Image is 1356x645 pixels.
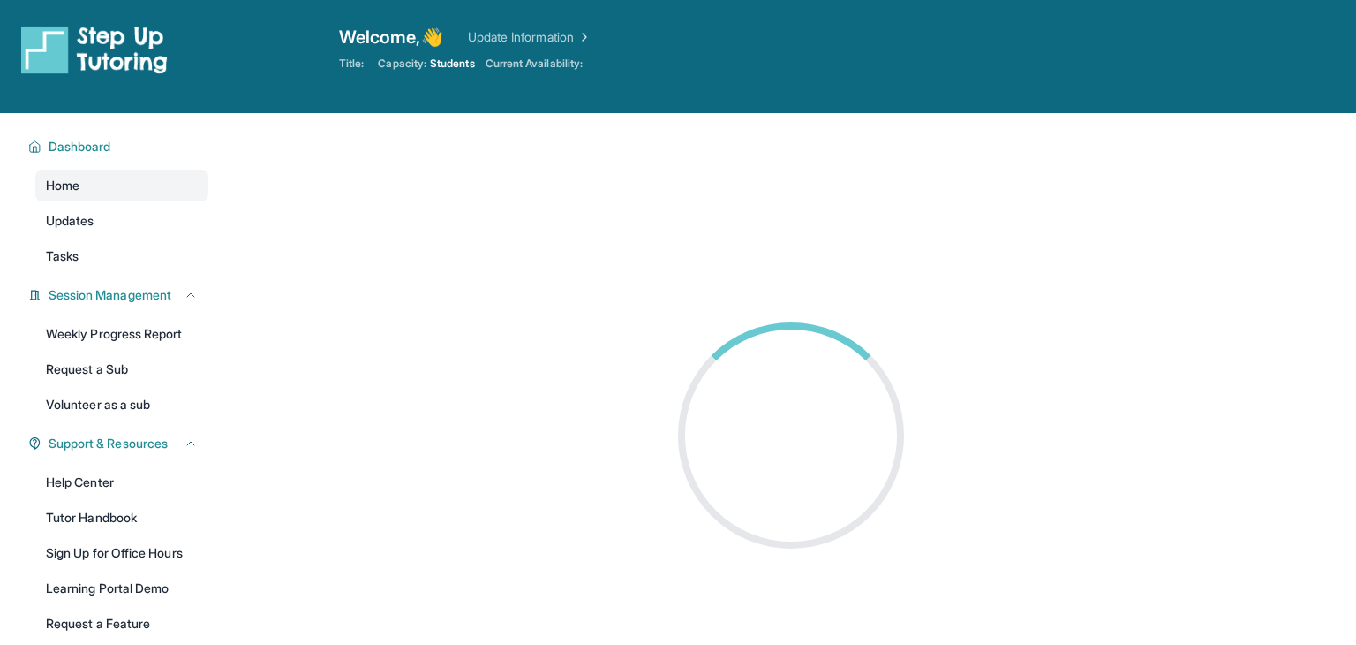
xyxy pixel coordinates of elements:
[486,57,583,71] span: Current Availability:
[35,205,208,237] a: Updates
[468,28,591,46] a: Update Information
[35,389,208,421] a: Volunteer as a sub
[378,57,426,71] span: Capacity:
[339,57,364,71] span: Title:
[35,318,208,350] a: Weekly Progress Report
[35,170,208,201] a: Home
[574,28,591,46] img: Chevron Right
[35,573,208,604] a: Learning Portal Demo
[430,57,475,71] span: Students
[49,138,111,156] span: Dashboard
[49,435,168,452] span: Support & Resources
[49,286,171,304] span: Session Management
[41,138,198,156] button: Dashboard
[46,212,94,230] span: Updates
[41,435,198,452] button: Support & Resources
[35,537,208,569] a: Sign Up for Office Hours
[21,25,168,74] img: logo
[35,240,208,272] a: Tasks
[35,353,208,385] a: Request a Sub
[46,247,79,265] span: Tasks
[35,502,208,534] a: Tutor Handbook
[41,286,198,304] button: Session Management
[46,177,79,194] span: Home
[35,467,208,498] a: Help Center
[339,25,443,49] span: Welcome, 👋
[35,608,208,640] a: Request a Feature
